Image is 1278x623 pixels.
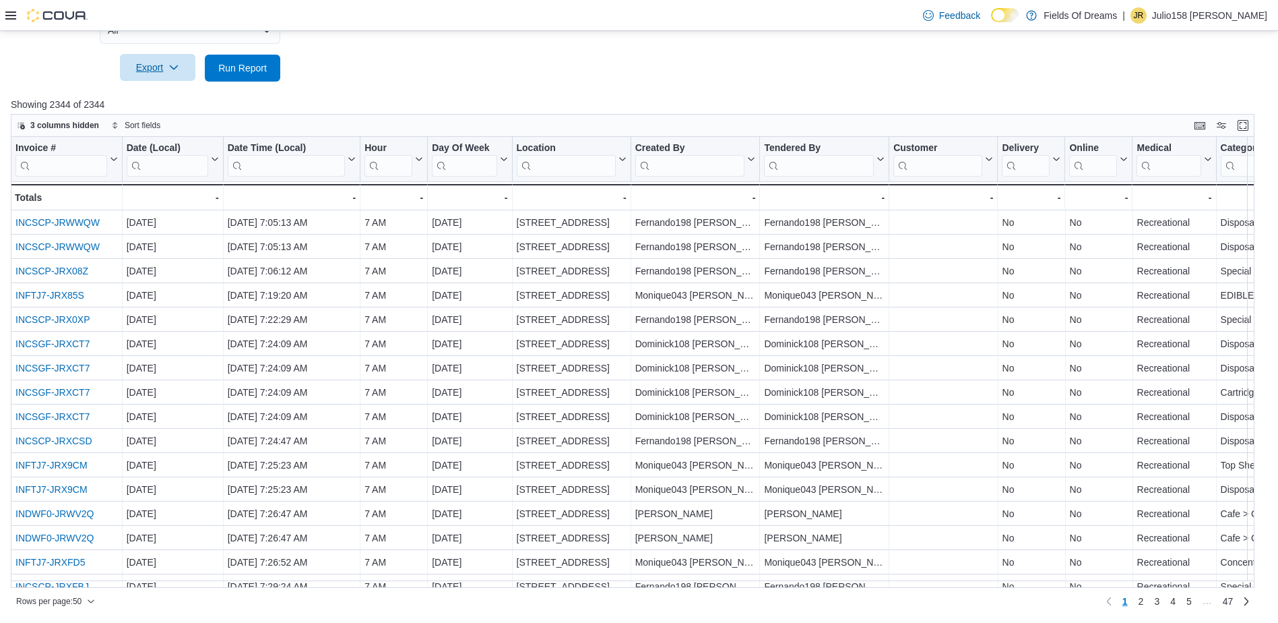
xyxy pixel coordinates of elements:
[11,593,100,610] button: Rows per page:50
[228,214,356,231] div: [DATE] 7:05:13 AM
[127,384,219,400] div: [DATE]
[228,239,356,255] div: [DATE] 7:05:13 AM
[15,508,94,519] a: INDWF0-JRWV2Q
[228,409,356,425] div: [DATE] 7:24:09 AM
[1070,530,1128,546] div: No
[432,457,507,473] div: [DATE]
[1154,595,1159,608] span: 3
[1070,481,1128,498] div: No
[228,142,356,177] button: Date Time (Local)
[517,142,627,177] button: Location
[1137,360,1212,376] div: Recreational
[364,554,423,570] div: 7 AM
[764,457,885,473] div: Monique043 [PERSON_NAME]
[432,506,507,522] div: [DATE]
[364,578,423,595] div: 7 AM
[764,239,885,255] div: Fernando198 [PERSON_NAME]
[1069,142,1128,177] button: Online
[15,436,92,446] a: INCSCP-JRXCSD
[15,266,88,276] a: INCSCP-JRX08Z
[228,578,356,595] div: [DATE] 7:29:24 AM
[432,578,507,595] div: [DATE]
[635,311,756,328] div: Fernando198 [PERSON_NAME]
[228,142,345,177] div: Date Time (Local)
[364,287,423,303] div: 7 AM
[228,457,356,473] div: [DATE] 7:25:23 AM
[432,409,507,425] div: [DATE]
[27,9,88,22] img: Cova
[364,311,423,328] div: 7 AM
[1137,530,1212,546] div: Recreational
[1002,530,1061,546] div: No
[635,409,756,425] div: Dominick108 [PERSON_NAME]
[1070,384,1128,400] div: No
[432,263,507,279] div: [DATE]
[1070,239,1128,255] div: No
[432,530,507,546] div: [DATE]
[127,142,208,155] div: Date (Local)
[764,142,885,177] button: Tendered By
[1069,142,1117,155] div: Online
[764,360,885,376] div: Dominick108 [PERSON_NAME]
[635,506,756,522] div: [PERSON_NAME]
[1070,578,1128,595] div: No
[228,189,356,206] div: -
[432,142,497,177] div: Day Of Week
[15,241,100,252] a: INCSCP-JRWWQW
[517,578,627,595] div: [STREET_ADDRESS]
[764,311,885,328] div: Fernando198 [PERSON_NAME]
[517,336,627,352] div: [STREET_ADDRESS]
[1137,214,1212,231] div: Recreational
[15,217,100,228] a: INCSCP-JRWWQW
[1069,142,1117,177] div: Online
[1002,409,1061,425] div: No
[1002,481,1061,498] div: No
[1137,239,1212,255] div: Recreational
[1002,578,1061,595] div: No
[432,360,507,376] div: [DATE]
[364,457,423,473] div: 7 AM
[635,433,756,449] div: Fernando198 [PERSON_NAME]
[127,239,219,255] div: [DATE]
[1137,457,1212,473] div: Recreational
[893,142,982,177] div: Customer
[517,239,627,255] div: [STREET_ADDRESS]
[1137,263,1212,279] div: Recreational
[1002,142,1050,155] div: Delivery
[764,409,885,425] div: Dominick108 [PERSON_NAME]
[1044,7,1117,24] p: Fields Of Dreams
[1122,7,1125,24] p: |
[635,578,756,595] div: Fernando198 [PERSON_NAME]
[1137,287,1212,303] div: Recreational
[1133,7,1143,24] span: JR
[432,433,507,449] div: [DATE]
[635,530,756,546] div: [PERSON_NAME]
[1235,117,1251,133] button: Enter fullscreen
[15,484,88,495] a: INFTJ7-JRX9CM
[15,557,85,568] a: INFTJ7-JRXFD5
[15,189,118,206] div: Totals
[1002,384,1061,400] div: No
[635,360,756,376] div: Dominick108 [PERSON_NAME]
[364,142,412,155] div: Hour
[228,360,356,376] div: [DATE] 7:24:09 AM
[1070,360,1128,376] div: No
[364,336,423,352] div: 7 AM
[635,142,756,177] button: Created By
[1070,263,1128,279] div: No
[127,142,219,177] button: Date (Local)
[432,287,507,303] div: [DATE]
[127,336,219,352] div: [DATE]
[15,581,89,592] a: INCSCP-JRXFBJ
[1101,591,1255,612] nav: Pagination for preceding grid
[15,142,107,155] div: Invoice #
[15,533,94,543] a: INDWF0-JRWV2Q
[11,117,104,133] button: 3 columns hidden
[432,189,507,206] div: -
[432,481,507,498] div: [DATE]
[1152,7,1267,24] p: Julio158 [PERSON_NAME]
[125,120,160,131] span: Sort fields
[1002,336,1061,352] div: No
[15,363,90,374] a: INCSGF-JRXCT7
[1223,595,1234,608] span: 47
